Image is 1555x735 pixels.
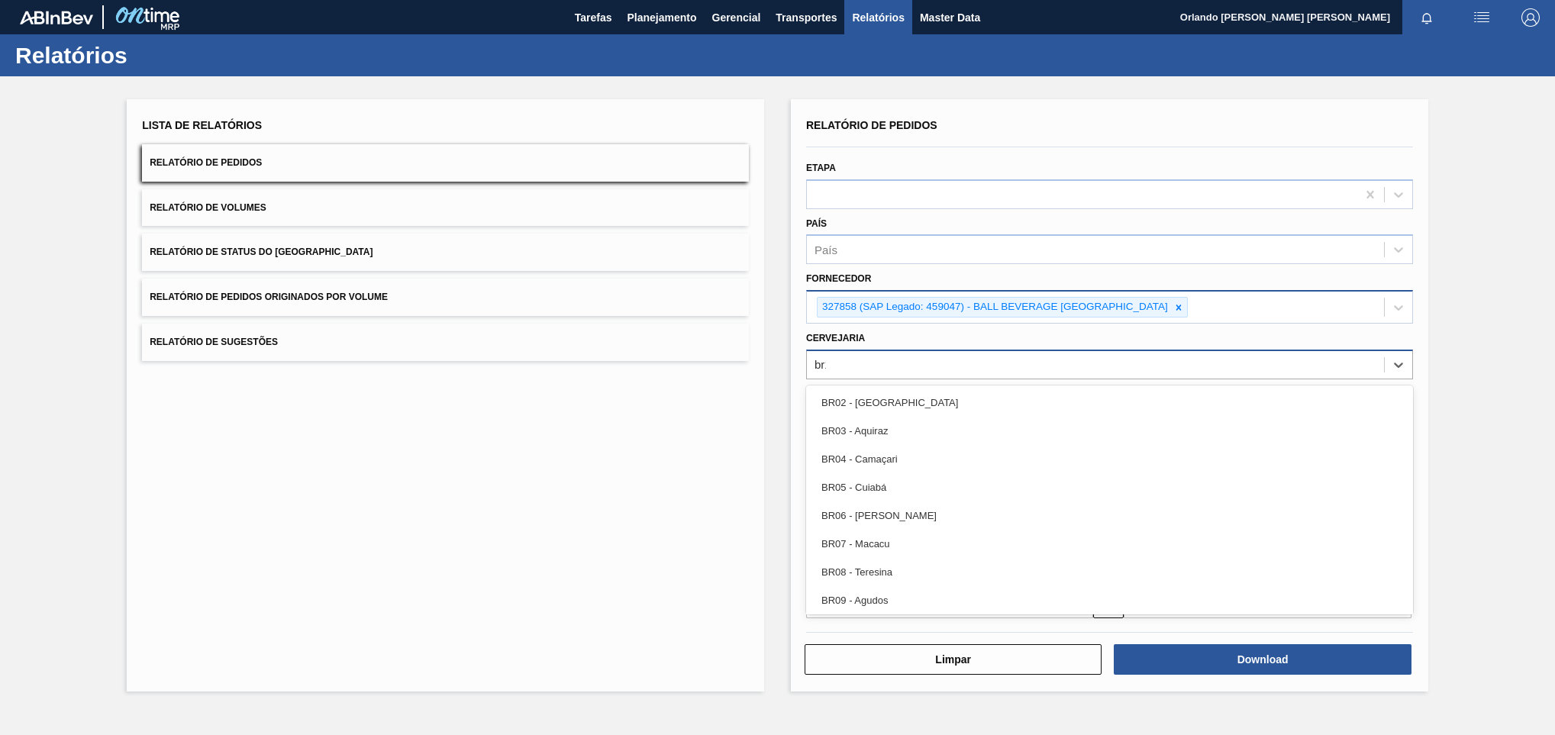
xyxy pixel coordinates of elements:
div: BR09 - Agudos [806,586,1413,614]
button: Relatório de Pedidos Originados por Volume [142,279,749,316]
label: Cervejaria [806,333,865,343]
img: userActions [1473,8,1491,27]
button: Notificações [1402,7,1451,28]
img: Logout [1521,8,1540,27]
label: País [806,218,827,229]
span: Lista de Relatórios [142,119,262,131]
span: Tarefas [575,8,612,27]
div: País [815,243,837,256]
div: BR05 - Cuiabá [806,473,1413,501]
div: BR02 - [GEOGRAPHIC_DATA] [806,388,1413,417]
h1: Relatórios [15,47,286,64]
span: Relatório de Pedidos Originados por Volume [150,292,388,302]
div: BR08 - Teresina [806,558,1413,586]
span: Relatório de Pedidos [150,157,262,168]
span: Relatório de Sugestões [150,337,278,347]
div: BR03 - Aquiraz [806,417,1413,445]
span: Gerencial [712,8,761,27]
div: BR07 - Macacu [806,530,1413,558]
img: TNhmsLtSVTkK8tSr43FrP2fwEKptu5GPRR3wAAAABJRU5ErkJggg== [20,11,93,24]
button: Relatório de Sugestões [142,324,749,361]
span: Planejamento [627,8,696,27]
span: Relatório de Volumes [150,202,266,213]
div: 327858 (SAP Legado: 459047) - BALL BEVERAGE [GEOGRAPHIC_DATA] [818,298,1170,317]
button: Relatório de Pedidos [142,144,749,182]
button: Download [1114,644,1411,675]
div: BR04 - Camaçari [806,445,1413,473]
label: Fornecedor [806,273,871,284]
button: Limpar [805,644,1102,675]
span: Relatórios [852,8,904,27]
label: Etapa [806,163,836,173]
span: Relatório de Status do [GEOGRAPHIC_DATA] [150,247,373,257]
span: Transportes [776,8,837,27]
button: Relatório de Status do [GEOGRAPHIC_DATA] [142,234,749,271]
span: Master Data [920,8,980,27]
div: BR06 - [PERSON_NAME] [806,501,1413,530]
span: Relatório de Pedidos [806,119,937,131]
button: Relatório de Volumes [142,189,749,227]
